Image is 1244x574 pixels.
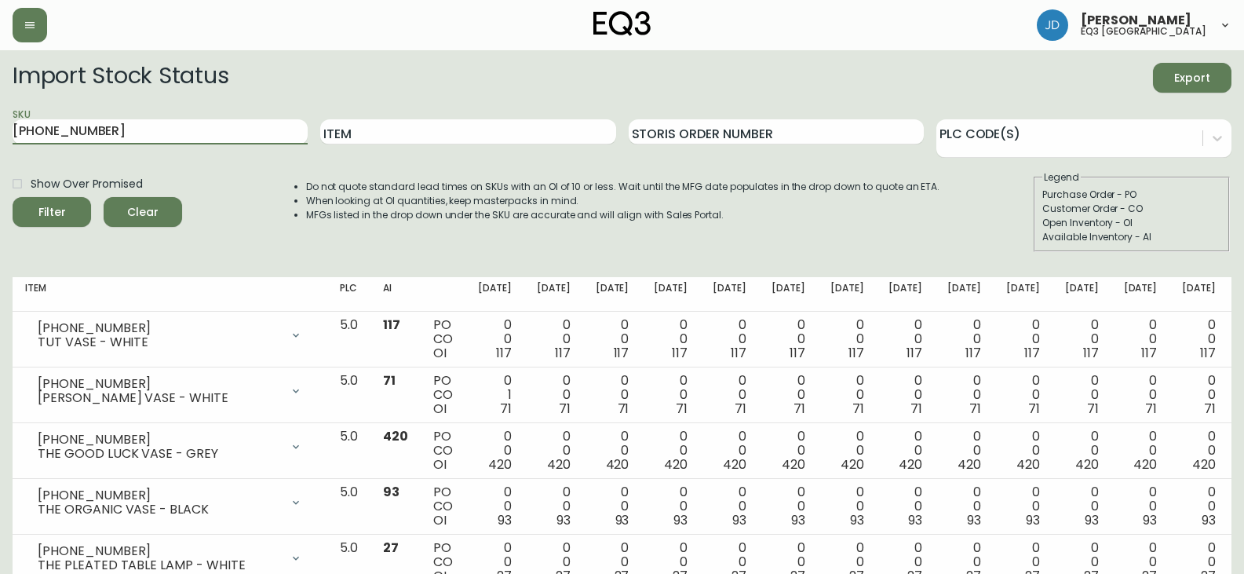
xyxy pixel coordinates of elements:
[1065,430,1099,472] div: 0 0
[782,455,805,473] span: 420
[772,430,805,472] div: 0 0
[38,321,280,335] div: [PHONE_NUMBER]
[25,374,315,408] div: [PHONE_NUMBER][PERSON_NAME] VASE - WHITE
[830,374,864,416] div: 0 0
[433,430,453,472] div: PO CO
[935,277,994,312] th: [DATE]
[1042,216,1221,230] div: Open Inventory - OI
[306,194,940,208] li: When looking at OI quantities, keep masterpacks in mind.
[596,430,629,472] div: 0 0
[498,511,512,529] span: 93
[772,485,805,528] div: 0 0
[1006,318,1040,360] div: 0 0
[947,485,981,528] div: 0 0
[1085,511,1099,529] span: 93
[433,344,447,362] span: OI
[618,400,629,418] span: 71
[13,63,228,93] h2: Import Stock Status
[1143,511,1157,529] span: 93
[735,400,746,418] span: 71
[1065,318,1099,360] div: 0 0
[383,427,408,445] span: 420
[38,447,280,461] div: THE GOOD LUCK VASE - GREY
[25,318,315,353] div: [PHONE_NUMBER]TUT VASE - WHITE
[772,318,805,360] div: 0 0
[13,197,91,227] button: Filter
[537,318,571,360] div: 0 0
[433,318,453,360] div: PO CO
[1111,277,1170,312] th: [DATE]
[1024,344,1040,362] span: 117
[433,485,453,528] div: PO CO
[500,400,512,418] span: 71
[1016,455,1040,473] span: 420
[830,318,864,360] div: 0 0
[496,344,512,362] span: 117
[994,277,1052,312] th: [DATE]
[676,400,688,418] span: 71
[713,485,746,528] div: 0 0
[555,344,571,362] span: 117
[1075,455,1099,473] span: 420
[547,455,571,473] span: 420
[848,344,864,362] span: 117
[1145,400,1157,418] span: 71
[383,483,399,501] span: 93
[818,277,877,312] th: [DATE]
[888,374,922,416] div: 0 0
[556,511,571,529] span: 93
[465,277,524,312] th: [DATE]
[899,455,922,473] span: 420
[672,344,688,362] span: 117
[1182,485,1216,528] div: 0 0
[700,277,759,312] th: [DATE]
[537,430,571,472] div: 0 0
[596,318,629,360] div: 0 0
[723,455,746,473] span: 420
[116,203,170,222] span: Clear
[791,511,805,529] span: 93
[907,344,922,362] span: 117
[433,400,447,418] span: OI
[1141,344,1157,362] span: 117
[478,318,512,360] div: 0 0
[654,430,688,472] div: 0 0
[1083,344,1099,362] span: 117
[654,485,688,528] div: 0 0
[583,277,642,312] th: [DATE]
[38,544,280,558] div: [PHONE_NUMBER]
[327,312,370,367] td: 5.0
[25,430,315,464] div: [PHONE_NUMBER]THE GOOD LUCK VASE - GREY
[38,377,280,391] div: [PHONE_NUMBER]
[759,277,818,312] th: [DATE]
[1026,511,1040,529] span: 93
[772,374,805,416] div: 0 0
[383,371,396,389] span: 71
[1202,511,1216,529] span: 93
[1087,400,1099,418] span: 71
[614,344,629,362] span: 117
[850,511,864,529] span: 93
[524,277,583,312] th: [DATE]
[1081,27,1206,36] h5: eq3 [GEOGRAPHIC_DATA]
[1042,230,1221,244] div: Available Inventory - AI
[1042,202,1221,216] div: Customer Order - CO
[615,511,629,529] span: 93
[1042,188,1221,202] div: Purchase Order - PO
[1028,400,1040,418] span: 71
[969,400,981,418] span: 71
[888,485,922,528] div: 0 0
[327,423,370,479] td: 5.0
[830,485,864,528] div: 0 0
[478,430,512,472] div: 0 0
[38,433,280,447] div: [PHONE_NUMBER]
[433,374,453,416] div: PO CO
[1192,455,1216,473] span: 420
[1006,374,1040,416] div: 0 0
[38,558,280,572] div: THE PLEATED TABLE LAMP - WHITE
[306,208,940,222] li: MFGs listed in the drop down under the SKU are accurate and will align with Sales Portal.
[664,455,688,473] span: 420
[947,430,981,472] div: 0 0
[488,455,512,473] span: 420
[732,511,746,529] span: 93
